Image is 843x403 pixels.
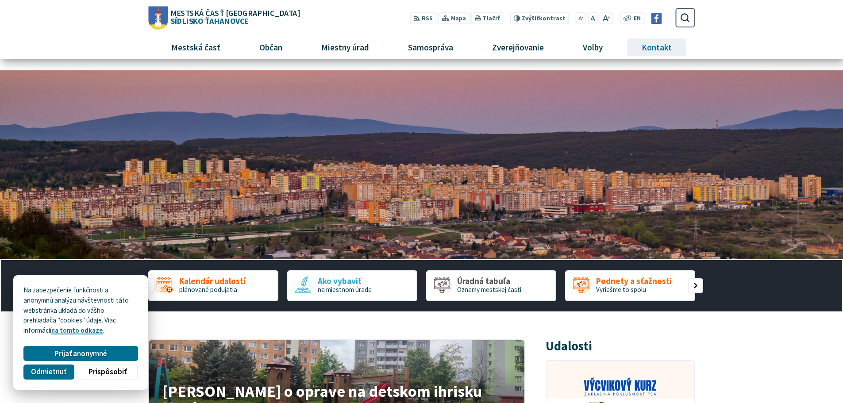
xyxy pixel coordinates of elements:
span: Podnety a sťažnosti [596,276,672,286]
button: Prijať anonymné [23,346,138,361]
span: Zvýšiť [522,15,539,22]
span: Mestská časť [GEOGRAPHIC_DATA] [170,9,300,17]
button: Zväčšiť veľkosť písma [599,12,613,24]
div: 2 / 5 [287,270,417,301]
div: 1 / 5 [148,270,278,301]
span: Ako vybaviť [318,276,372,286]
a: Mapa [438,12,470,24]
a: EN [631,14,643,23]
span: Samospráva [404,35,456,59]
a: Samospráva [392,35,470,59]
a: Občan [243,35,298,59]
h1: Sídlisko Ťahanovce [168,9,300,25]
span: Oznamy mestskej časti [457,285,521,294]
a: Logo Sídlisko Ťahanovce, prejsť na domovskú stránku. [148,6,300,29]
span: kontrast [522,15,566,22]
span: Kalendár udalostí [179,276,246,286]
a: Voľby [567,35,619,59]
span: na miestnom úrade [318,285,372,294]
a: Kontakt [626,35,688,59]
button: Odmietnuť [23,365,74,380]
a: RSS [410,12,436,24]
img: Prejsť na Facebook stránku [651,13,662,24]
div: 4 / 5 [565,270,695,301]
span: Kontakt [639,35,675,59]
span: Občan [256,35,285,59]
span: Zverejňovanie [489,35,547,59]
span: Miestny úrad [318,35,372,59]
span: Mestská časť [168,35,223,59]
a: Podnety a sťažnosti Vyriešme to spolu [565,270,695,301]
span: Vyriešme to spolu [596,285,646,294]
span: Tlačiť [483,15,500,22]
button: Prispôsobiť [77,365,138,380]
p: Na zabezpečenie funkčnosti a anonymnú analýzu návštevnosti táto webstránka ukladá do vášho prehli... [23,285,138,336]
a: Zverejňovanie [476,35,560,59]
a: Mestská časť [155,35,236,59]
a: Miestny úrad [305,35,385,59]
a: Ako vybaviť na miestnom úrade [287,270,417,301]
button: Tlačiť [471,12,503,24]
span: plánované podujatia [179,285,237,294]
span: Prispôsobiť [89,367,127,376]
a: Kalendár udalostí plánované podujatia [148,270,278,301]
button: Zvýšiťkontrast [510,12,569,24]
a: na tomto odkaze [51,326,103,334]
a: Úradná tabuľa Oznamy mestskej časti [426,270,556,301]
span: EN [634,14,641,23]
span: Voľby [580,35,606,59]
span: Úradná tabuľa [457,276,521,286]
img: Prejsť na domovskú stránku [148,6,168,29]
span: RSS [422,14,433,23]
button: Nastaviť pôvodnú veľkosť písma [588,12,597,24]
div: Nasledujúci slajd [688,278,703,293]
button: Zmenšiť veľkosť písma [576,12,586,24]
h3: Udalosti [546,339,592,353]
span: Prijať anonymné [54,349,107,358]
span: Odmietnuť [31,367,66,376]
span: Mapa [451,14,466,23]
div: 3 / 5 [426,270,556,301]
